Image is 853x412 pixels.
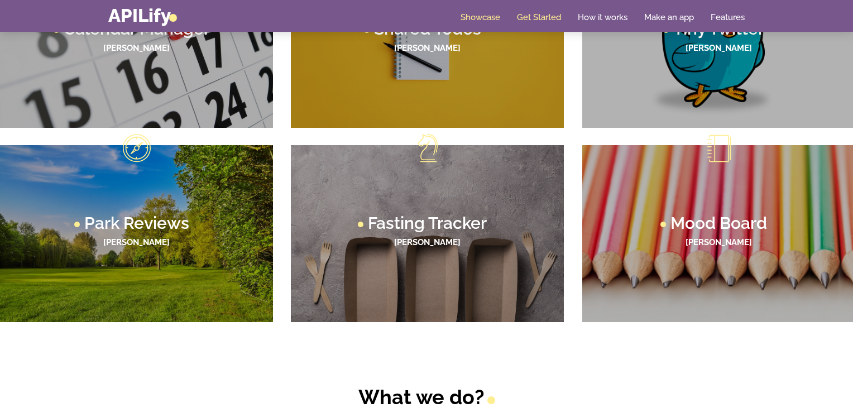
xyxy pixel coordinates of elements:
[517,12,561,23] a: Get Started
[302,44,553,53] h4: [PERSON_NAME]
[593,238,844,247] h4: [PERSON_NAME]
[670,215,767,232] h3: Mood Board
[302,238,553,247] h4: [PERSON_NAME]
[272,385,582,409] h2: What we do?
[461,12,500,23] a: Showcase
[108,4,177,26] a: APILify
[593,44,844,53] h4: [PERSON_NAME]
[711,12,745,23] a: Features
[644,12,694,23] a: Make an app
[368,215,487,232] h3: Fasting Tracker
[578,12,627,23] a: How it works
[64,21,210,37] h3: Calendar Manager
[11,238,262,247] h4: [PERSON_NAME]
[291,145,564,322] a: Fasting Tracker [PERSON_NAME]
[673,21,764,37] h3: Tiny Twitter
[84,215,189,232] h3: Park Reviews
[374,21,481,37] h3: Shared Todos
[11,44,262,53] h4: [PERSON_NAME]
